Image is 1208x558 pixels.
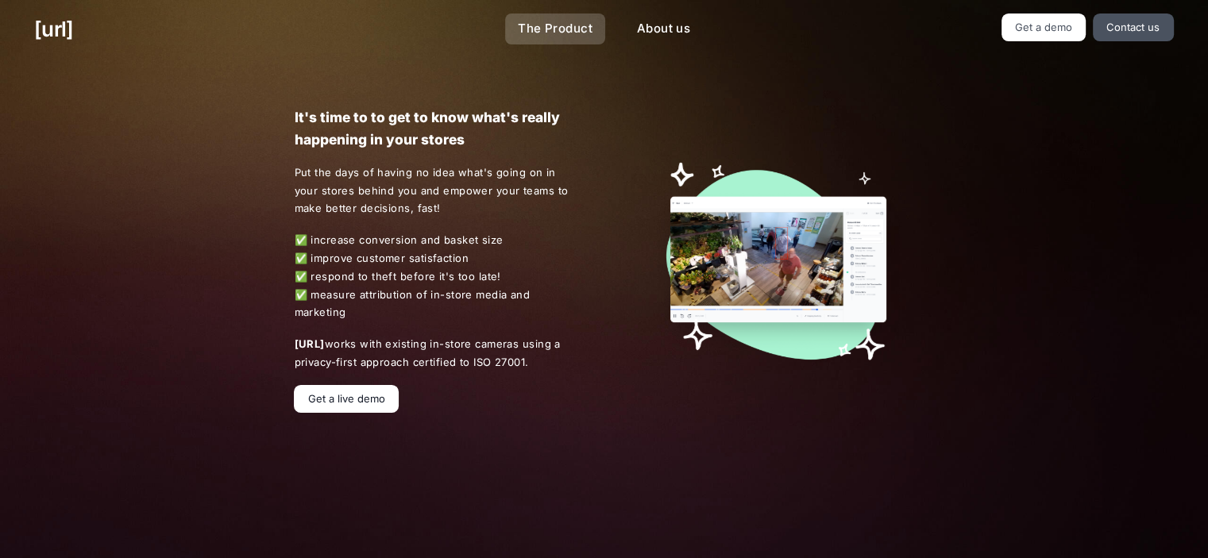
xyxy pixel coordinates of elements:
strong: [URL] [294,337,324,350]
span: works with existing in-store cameras using a privacy-first approach certified to ISO 27001. [294,335,577,371]
a: [URL] [34,13,73,44]
a: About us [624,13,703,44]
p: It's time to to get to know what's really happening in your stores [294,106,576,151]
a: Get a demo [1002,13,1086,41]
span: Put the days of having no idea what's going on in your stores behind you and empower your teams t... [294,164,577,217]
span: ✅ increase conversion and basket size ✅ improve customer satisfaction ✅ respond to theft before i... [294,231,577,321]
a: The Product [505,13,605,44]
span: Last Name [310,67,361,79]
a: Contact us [1093,13,1174,41]
a: Get a live demo [294,385,399,413]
